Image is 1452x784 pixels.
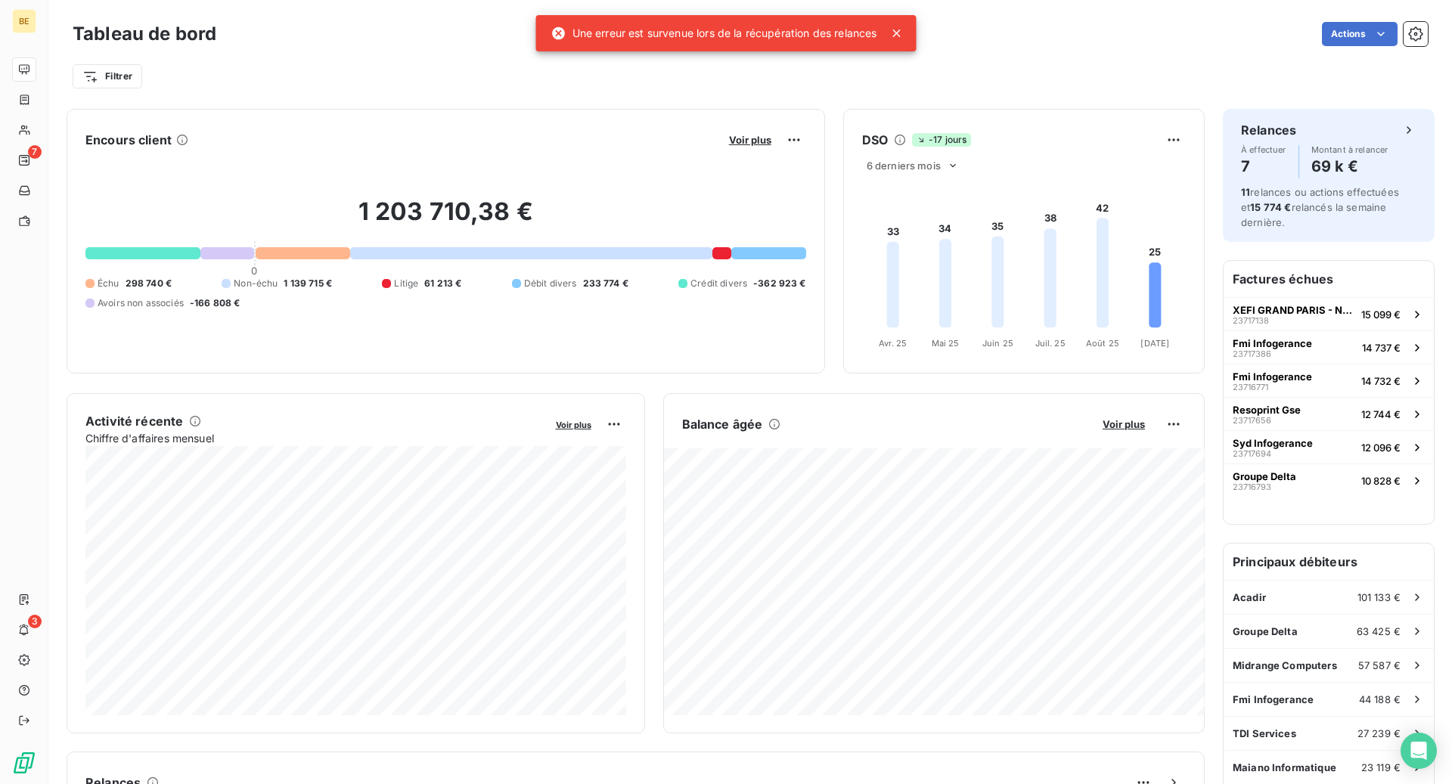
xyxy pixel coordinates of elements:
[1361,442,1401,454] span: 12 096 €
[1233,337,1312,349] span: Fmi Infogerance
[1224,463,1434,497] button: Groupe Delta2371679310 828 €
[690,277,747,290] span: Crédit divers
[1357,591,1401,603] span: 101 133 €
[1359,693,1401,705] span: 44 188 €
[1233,404,1301,416] span: Resoprint Gse
[85,131,172,149] h6: Encours client
[1241,186,1250,198] span: 11
[1361,408,1401,420] span: 12 744 €
[284,277,332,290] span: 1 139 715 €
[1103,418,1145,430] span: Voir plus
[1233,437,1313,449] span: Syd Infogerance
[1233,727,1296,739] span: TDI Services
[73,20,216,48] h3: Tableau de bord
[1361,375,1401,387] span: 14 732 €
[1357,727,1401,739] span: 27 239 €
[1233,383,1268,392] span: 23716771
[1241,154,1286,178] h4: 7
[1357,625,1401,637] span: 63 425 €
[1224,297,1434,330] button: XEFI GRAND PARIS - NOVATIM2371713815 099 €
[1361,308,1401,321] span: 15 099 €
[12,9,36,33] div: BE
[1241,145,1286,154] span: À effectuer
[28,615,42,628] span: 3
[753,277,806,290] span: -362 923 €
[1233,693,1314,705] span: Fmi Infogerance
[982,338,1013,349] tspan: Juin 25
[234,277,278,290] span: Non-échu
[1086,338,1119,349] tspan: Août 25
[867,160,941,172] span: 6 derniers mois
[1233,349,1271,358] span: 23717386
[1358,659,1401,671] span: 57 587 €
[1233,449,1271,458] span: 23717694
[126,277,172,290] span: 298 740 €
[583,277,628,290] span: 233 774 €
[1224,261,1434,297] h6: Factures échues
[85,412,183,430] h6: Activité récente
[1233,659,1337,671] span: Midrange Computers
[729,134,771,146] span: Voir plus
[1361,761,1401,773] span: 23 119 €
[1224,330,1434,364] button: Fmi Infogerance2371738614 737 €
[251,265,257,277] span: 0
[1233,761,1336,773] span: Maiano Informatique
[1241,121,1296,139] h6: Relances
[1362,342,1401,354] span: 14 737 €
[1035,338,1065,349] tspan: Juil. 25
[85,197,806,242] h2: 1 203 710,38 €
[1098,417,1149,431] button: Voir plus
[190,296,240,310] span: -166 808 €
[1233,304,1355,316] span: XEFI GRAND PARIS - NOVATIM
[1224,397,1434,430] button: Resoprint Gse2371765612 744 €
[1140,338,1169,349] tspan: [DATE]
[724,133,776,147] button: Voir plus
[1233,591,1266,603] span: Acadir
[1361,475,1401,487] span: 10 828 €
[1224,430,1434,463] button: Syd Infogerance2371769412 096 €
[551,20,877,47] div: Une erreur est survenue lors de la récupération des relances
[28,145,42,159] span: 7
[1241,186,1399,228] span: relances ou actions effectuées et relancés la semaine dernière.
[73,64,142,88] button: Filtrer
[1311,154,1388,178] h4: 69 k €
[1233,470,1296,482] span: Groupe Delta
[1224,364,1434,397] button: Fmi Infogerance2371677114 732 €
[1233,416,1271,425] span: 23717656
[98,296,184,310] span: Avoirs non associés
[551,417,596,431] button: Voir plus
[12,751,36,775] img: Logo LeanPay
[1233,625,1298,637] span: Groupe Delta
[394,277,418,290] span: Litige
[1233,316,1269,325] span: 23717138
[879,338,907,349] tspan: Avr. 25
[98,277,119,290] span: Échu
[85,430,545,446] span: Chiffre d'affaires mensuel
[1233,482,1271,491] span: 23716793
[912,133,971,147] span: -17 jours
[1311,145,1388,154] span: Montant à relancer
[862,131,888,149] h6: DSO
[682,415,763,433] h6: Balance âgée
[424,277,461,290] span: 61 213 €
[556,420,591,430] span: Voir plus
[1224,544,1434,580] h6: Principaux débiteurs
[1250,201,1291,213] span: 15 774 €
[524,277,577,290] span: Débit divers
[1233,370,1312,383] span: Fmi Infogerance
[931,338,959,349] tspan: Mai 25
[1322,22,1398,46] button: Actions
[1401,733,1437,769] div: Open Intercom Messenger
